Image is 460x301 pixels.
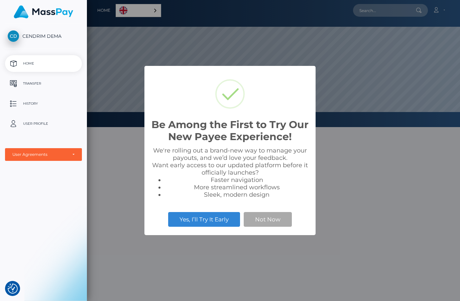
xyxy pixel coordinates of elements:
div: We're rolling out a brand-new way to manage your payouts, and we’d love your feedback. Want early... [151,147,309,198]
p: Transfer [8,79,79,89]
button: Consent Preferences [8,284,18,294]
li: More streamlined workflows [164,184,309,191]
button: Not Now [244,212,292,227]
button: User Agreements [5,148,82,161]
button: Yes, I’ll Try It Early [168,212,240,227]
p: History [8,99,79,109]
img: MassPay [14,5,73,18]
div: User Agreements [12,152,67,157]
p: User Profile [8,119,79,129]
p: Home [8,59,79,69]
span: CENDRIM DEMA [5,33,82,39]
li: Sleek, modern design [164,191,309,198]
li: Faster navigation [164,176,309,184]
img: Revisit consent button [8,284,18,294]
h2: Be Among the First to Try Our New Payee Experience! [151,119,309,143]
